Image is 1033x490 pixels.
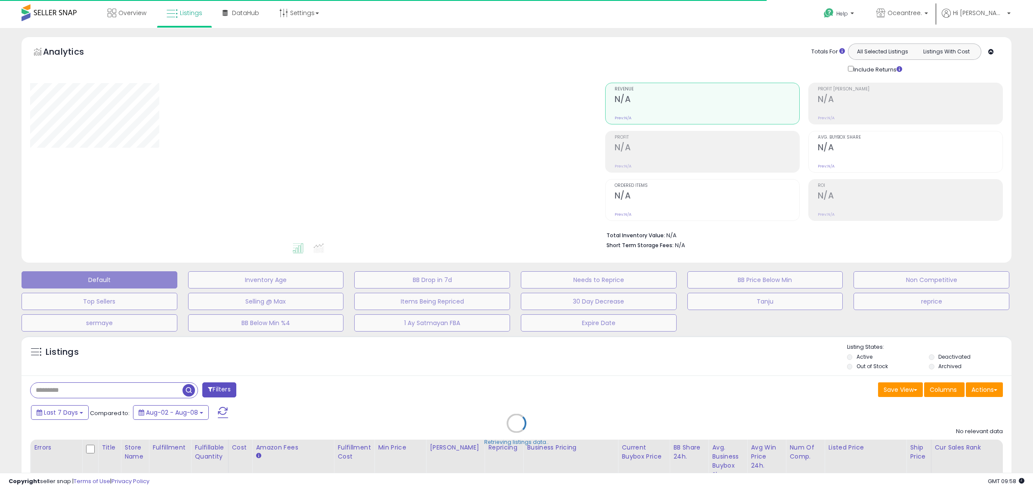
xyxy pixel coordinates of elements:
button: Top Sellers [22,293,177,310]
span: DataHub [232,9,259,17]
h2: N/A [615,94,799,106]
button: Tanju [687,293,843,310]
button: BB Price Below Min [687,271,843,288]
button: Expire Date [521,314,677,332]
h2: N/A [818,94,1002,106]
button: Needs to Reprice [521,271,677,288]
button: All Selected Listings [851,46,915,57]
div: Include Returns [841,64,912,74]
div: seller snap | | [9,478,149,486]
span: Avg. Buybox Share [818,135,1002,140]
small: Prev: N/A [818,115,835,121]
span: Revenue [615,87,799,92]
button: 1 Ay Satmayan FBA [354,314,510,332]
button: Listings With Cost [914,46,978,57]
span: Overview [118,9,146,17]
span: Ordered Items [615,183,799,188]
span: Profit [PERSON_NAME] [818,87,1002,92]
button: Inventory Age [188,271,344,288]
button: Default [22,271,177,288]
button: 30 Day Decrease [521,293,677,310]
h5: Analytics [43,46,101,60]
span: Profit [615,135,799,140]
button: reprice [854,293,1009,310]
h2: N/A [818,143,1002,154]
span: N/A [675,241,685,249]
button: Non Competitive [854,271,1009,288]
div: Totals For [811,48,845,56]
strong: Copyright [9,477,40,485]
a: Help [817,1,863,28]
a: Hi [PERSON_NAME] [942,9,1011,28]
small: Prev: N/A [818,212,835,217]
h2: N/A [615,143,799,154]
span: ROI [818,183,1002,188]
li: N/A [606,229,996,240]
button: Selling @ Max [188,293,344,310]
b: Total Inventory Value: [606,232,665,239]
span: Hi [PERSON_NAME] [953,9,1005,17]
i: Get Help [823,8,834,19]
small: Prev: N/A [615,212,631,217]
span: Oceantree. [888,9,922,17]
button: sermaye [22,314,177,332]
h2: N/A [615,191,799,202]
span: Listings [180,9,202,17]
span: Help [836,10,848,17]
small: Prev: N/A [615,164,631,169]
b: Short Term Storage Fees: [606,242,674,249]
button: Items Being Repriced [354,293,510,310]
button: BB Drop in 7d [354,271,510,288]
div: Retrieving listings data.. [484,438,549,446]
small: Prev: N/A [818,164,835,169]
button: BB Below Min %4 [188,314,344,332]
small: Prev: N/A [615,115,631,121]
h2: N/A [818,191,1002,202]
